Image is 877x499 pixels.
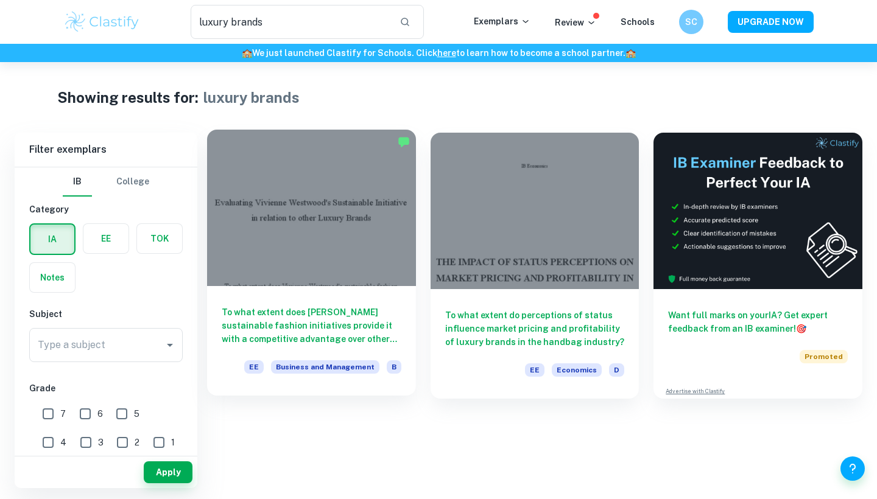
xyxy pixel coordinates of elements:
[207,133,416,399] a: To what extent does [PERSON_NAME] sustainable fashion initiatives provide it with a competitive a...
[29,203,183,216] h6: Category
[161,337,178,354] button: Open
[685,15,699,29] h6: SC
[796,324,806,333] span: 🎯
[621,17,655,27] a: Schools
[609,363,624,377] span: D
[60,436,66,449] span: 4
[387,360,401,374] span: B
[171,436,175,449] span: 1
[668,309,848,335] h6: Want full marks on your IA ? Get expert feedback from an IB examiner!
[134,407,139,420] span: 5
[552,363,602,377] span: Economics
[653,133,862,289] img: Thumbnail
[57,86,199,108] h1: Showing results for:
[15,133,197,167] h6: Filter exemplars
[431,133,639,399] a: To what extent do perceptions of status influence market pricing and profitability of luxury bran...
[116,167,149,197] button: College
[398,136,410,148] img: Marked
[63,167,149,197] div: Filter type choice
[222,305,401,346] h6: To what extent does [PERSON_NAME] sustainable fashion initiatives provide it with a competitive a...
[679,10,703,34] button: SC
[653,133,862,399] a: Want full marks on yourIA? Get expert feedback from an IB examiner!PromotedAdvertise with Clastify
[191,5,390,39] input: Search for any exemplars...
[29,307,183,321] h6: Subject
[242,48,252,58] span: 🏫
[60,407,66,420] span: 7
[30,225,74,254] button: IA
[728,11,814,33] button: UPGRADE NOW
[525,363,544,377] span: EE
[83,224,129,253] button: EE
[135,436,139,449] span: 2
[63,10,141,34] img: Clastify logo
[29,382,183,395] h6: Grade
[625,48,636,58] span: 🏫
[800,350,848,363] span: Promoted
[144,461,192,483] button: Apply
[271,360,379,374] span: Business and Management
[474,15,530,28] p: Exemplars
[137,224,182,253] button: TOK
[244,360,264,374] span: EE
[30,263,75,292] button: Notes
[2,46,875,60] h6: We just launched Clastify for Schools. Click to learn how to become a school partner.
[445,309,625,349] h6: To what extent do perceptions of status influence market pricing and profitability of luxury bran...
[840,456,865,481] button: Help and Feedback
[203,86,300,108] h1: luxury brands
[437,48,456,58] a: here
[98,436,104,449] span: 3
[63,167,92,197] button: IB
[555,16,596,29] p: Review
[666,387,725,396] a: Advertise with Clastify
[97,407,103,420] span: 6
